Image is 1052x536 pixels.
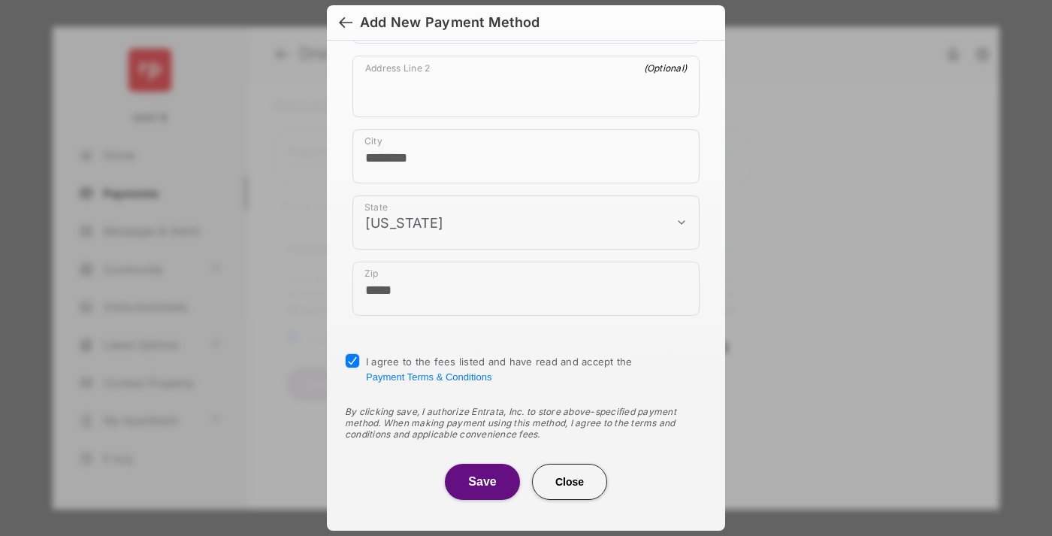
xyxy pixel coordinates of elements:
span: I agree to the fees listed and have read and accept the [366,356,633,383]
button: Close [532,464,607,500]
button: I agree to the fees listed and have read and accept the [366,371,491,383]
div: payment_method_screening[postal_addresses][addressLine2] [352,56,700,117]
div: payment_method_screening[postal_addresses][administrativeArea] [352,195,700,250]
div: Add New Payment Method [360,14,540,31]
div: By clicking save, I authorize Entrata, Inc. to store above-specified payment method. When making ... [345,406,707,440]
div: payment_method_screening[postal_addresses][locality] [352,129,700,183]
div: payment_method_screening[postal_addresses][postalCode] [352,262,700,316]
button: Save [445,464,520,500]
